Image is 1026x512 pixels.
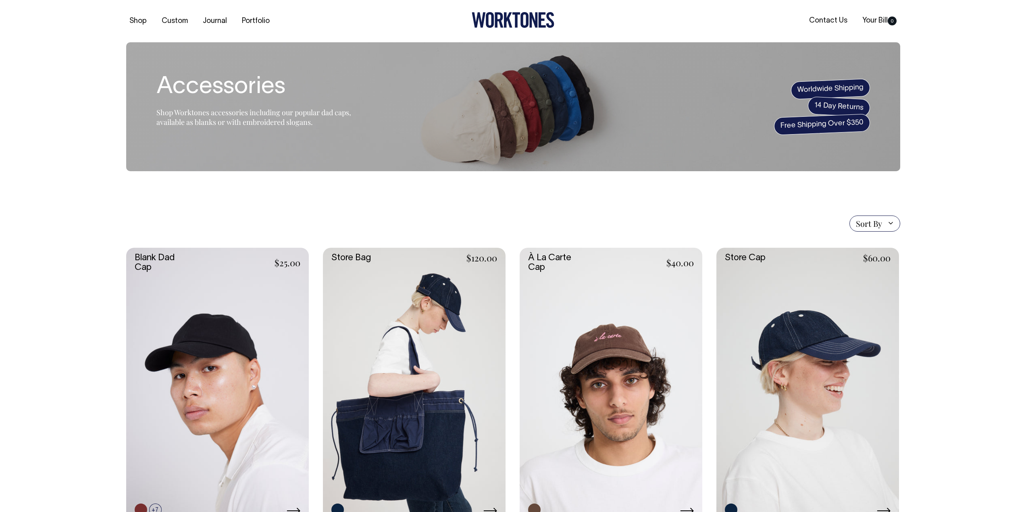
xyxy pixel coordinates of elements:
[239,15,273,28] a: Portfolio
[791,79,870,99] span: Worldwide Shipping
[200,15,230,28] a: Journal
[806,14,851,27] a: Contact Us
[156,75,358,100] h1: Accessories
[859,14,900,27] a: Your Bill0
[126,15,150,28] a: Shop
[156,108,351,127] span: Shop Worktones accessories including our popular dad caps, available as blanks or with embroidere...
[888,17,897,25] span: 0
[807,96,870,117] span: 14 Day Returns
[158,15,191,28] a: Custom
[856,219,882,228] span: Sort By
[774,114,870,135] span: Free Shipping Over $350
